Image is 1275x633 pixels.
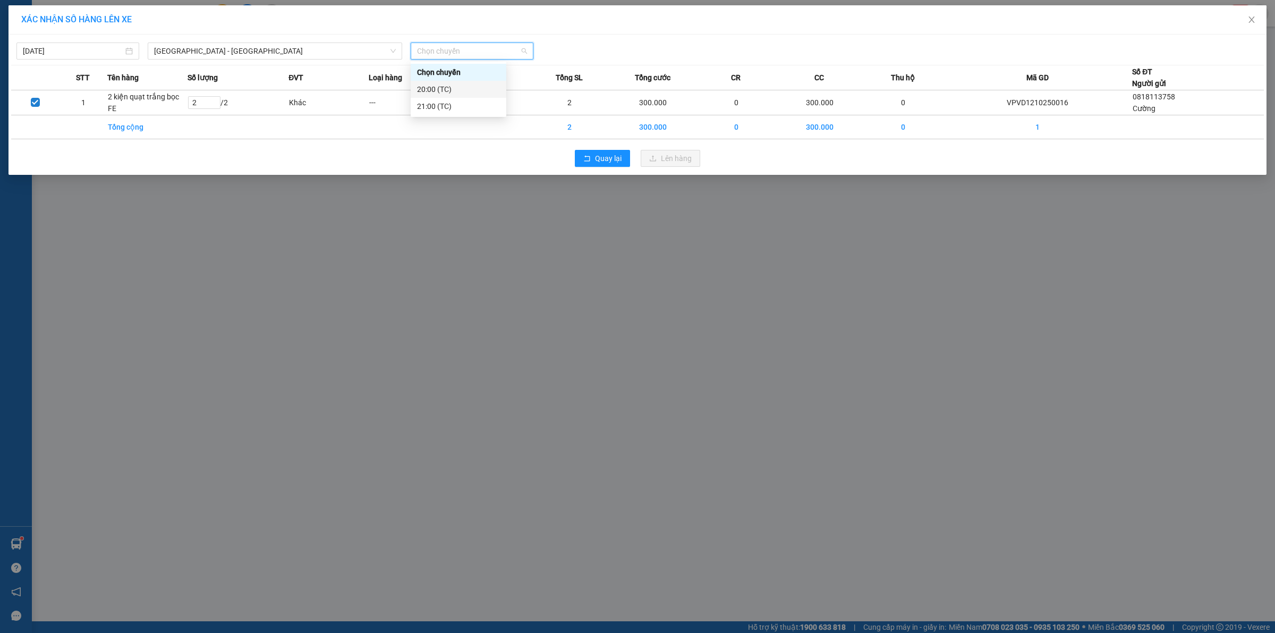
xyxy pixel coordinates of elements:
span: Tổng SL [556,72,583,83]
button: uploadLên hàng [641,150,700,167]
span: Loại hàng [369,72,402,83]
button: rollbackQuay lại [575,150,630,167]
td: 300.000 [609,115,696,139]
span: rollback [583,155,591,163]
td: 2 [529,90,609,115]
td: 1 [59,90,108,115]
span: Chọn chuyến [417,43,527,59]
td: --- [369,90,449,115]
span: Số lượng [188,72,218,83]
div: Chọn chuyến [411,64,506,81]
span: Hà Nội - Hải Phòng [154,43,396,59]
span: STT [76,72,90,83]
span: Cường [1133,104,1155,113]
span: Tổng cước [635,72,670,83]
span: Mã GD [1026,72,1049,83]
div: 21:00 (TC) [417,100,500,112]
span: Tên hàng [107,72,139,83]
td: 0 [863,115,943,139]
td: 1 [943,115,1132,139]
div: Chọn chuyến [417,66,500,78]
td: 300.000 [609,90,696,115]
td: 0 [696,90,776,115]
span: 0818113758 [1133,92,1175,101]
td: 2 kiện quạt trắng bọc FE [107,90,188,115]
td: Tổng cộng [107,115,188,139]
span: CR [731,72,741,83]
span: close [1247,15,1256,24]
div: Số ĐT Người gửi [1132,66,1166,89]
div: 20:00 (TC) [417,83,500,95]
td: Khác [288,90,369,115]
span: Quay lại [595,153,622,164]
td: 0 [696,115,776,139]
span: XÁC NHẬN SỐ HÀNG LÊN XE [21,14,132,24]
td: 300.000 [776,90,863,115]
input: 13/10/2025 [23,45,123,57]
td: VPVD1210250016 [943,90,1132,115]
td: 300.000 [776,115,863,139]
span: down [390,48,396,54]
td: 0 [863,90,943,115]
button: Close [1237,5,1266,35]
td: 2 [529,115,609,139]
span: Thu hộ [891,72,915,83]
span: CC [814,72,824,83]
span: ĐVT [288,72,303,83]
td: / 2 [188,90,288,115]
